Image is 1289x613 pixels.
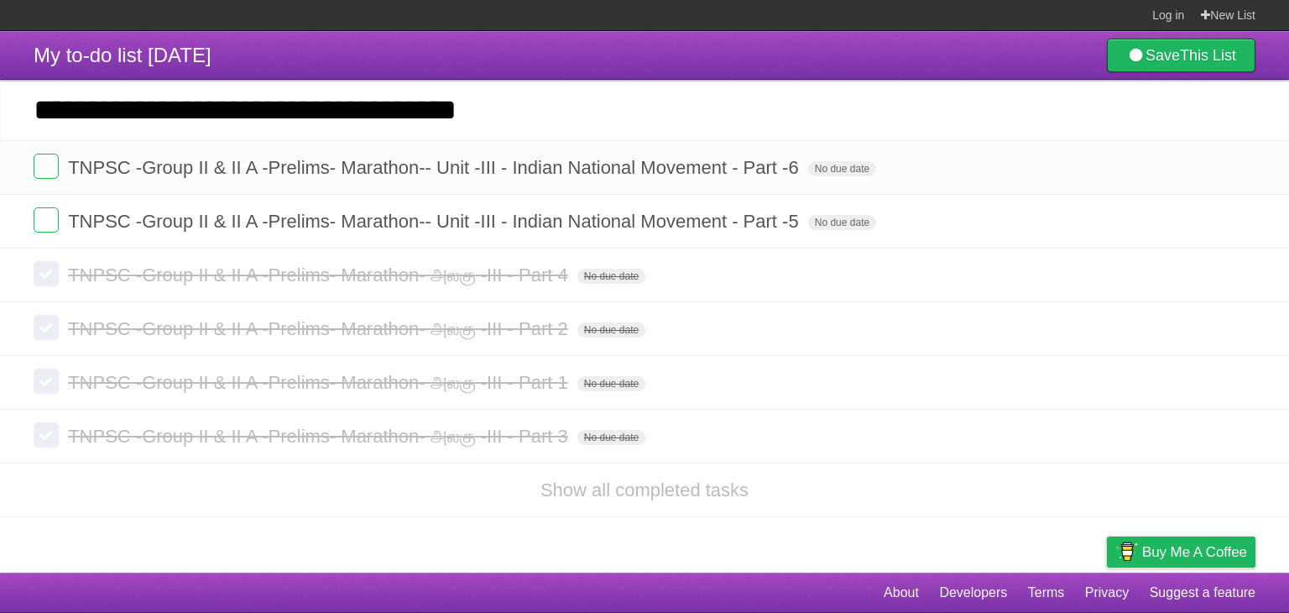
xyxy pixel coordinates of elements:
[939,577,1007,609] a: Developers
[577,269,645,284] span: No due date
[1150,577,1255,609] a: Suggest a feature
[68,157,803,178] span: TNPSC -Group II & II A -Prelims- Marathon-- Unit -III - Indian National Movement - Part -6
[34,154,59,179] label: Done
[34,422,59,448] label: Done
[34,44,211,66] span: My to-do list [DATE]
[1180,47,1236,64] b: This List
[1028,577,1065,609] a: Terms
[34,207,59,233] label: Done
[808,161,876,176] span: No due date
[540,479,749,500] a: Show all completed tasks
[577,322,645,338] span: No due date
[68,211,803,232] span: TNPSC -Group II & II A -Prelims- Marathon-- Unit -III - Indian National Movement - Part -5
[1115,537,1138,566] img: Buy me a coffee
[34,369,59,394] label: Done
[1142,537,1247,567] span: Buy me a coffee
[808,215,876,230] span: No due date
[34,261,59,286] label: Done
[1085,577,1129,609] a: Privacy
[68,426,572,447] span: TNPSC -Group II & II A -Prelims- Marathon- அலகு -III - Part 3
[68,265,572,286] span: TNPSC -Group II & II A -Prelims- Marathon- அலகு -III - Part 4
[68,372,572,393] span: TNPSC -Group II & II A -Prelims- Marathon- அலகு -III - Part 1
[577,376,645,391] span: No due date
[34,315,59,340] label: Done
[68,318,572,339] span: TNPSC -Group II & II A -Prelims- Marathon- அலகு -III - Part 2
[884,577,919,609] a: About
[1107,39,1255,72] a: SaveThis List
[1107,537,1255,568] a: Buy me a coffee
[577,430,645,445] span: No due date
